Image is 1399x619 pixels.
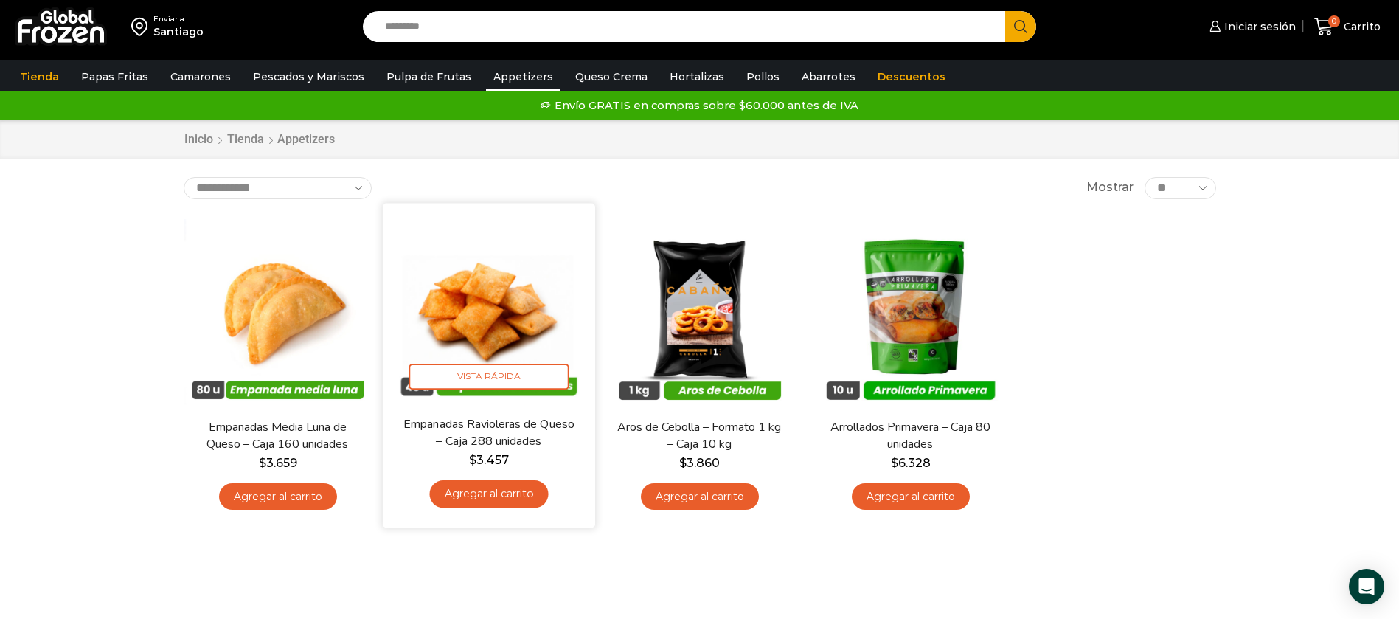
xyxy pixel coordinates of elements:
[641,483,759,511] a: Agregar al carrito: “Aros de Cebolla - Formato 1 kg - Caja 10 kg”
[1206,12,1296,41] a: Iniciar sesión
[226,131,265,148] a: Tienda
[153,14,204,24] div: Enviar a
[852,483,970,511] a: Agregar al carrito: “Arrollados Primavera - Caja 80 unidades”
[1086,179,1134,196] span: Mostrar
[219,483,337,511] a: Agregar al carrito: “Empanadas Media Luna de Queso - Caja 160 unidades”
[891,456,898,470] span: $
[1340,19,1381,34] span: Carrito
[739,63,787,91] a: Pollos
[13,63,66,91] a: Tienda
[679,456,720,470] bdi: 3.860
[1349,569,1384,604] div: Open Intercom Messenger
[486,63,560,91] a: Appetizers
[568,63,655,91] a: Queso Crema
[131,14,153,39] img: address-field-icon.svg
[74,63,156,91] a: Papas Fritas
[794,63,863,91] a: Abarrotes
[153,24,204,39] div: Santiago
[429,480,548,508] a: Agregar al carrito: “Empanadas Ravioleras de Queso - Caja 288 unidades”
[184,131,335,148] nav: Breadcrumb
[679,456,687,470] span: $
[468,452,508,466] bdi: 3.457
[259,456,266,470] span: $
[163,63,238,91] a: Camarones
[870,63,953,91] a: Descuentos
[379,63,479,91] a: Pulpa de Frutas
[891,456,931,470] bdi: 6.328
[1311,10,1384,44] a: 0 Carrito
[409,364,569,390] span: Vista Rápida
[468,452,476,466] span: $
[662,63,732,91] a: Hortalizas
[1005,11,1036,42] button: Search button
[614,419,784,453] a: Aros de Cebolla – Formato 1 kg – Caja 10 kg
[277,132,335,146] h1: Appetizers
[184,177,372,199] select: Pedido de la tienda
[259,456,297,470] bdi: 3.659
[1221,19,1296,34] span: Iniciar sesión
[184,131,214,148] a: Inicio
[403,415,574,450] a: Empanadas Ravioleras de Queso – Caja 288 unidades
[246,63,372,91] a: Pescados y Mariscos
[192,419,362,453] a: Empanadas Media Luna de Queso – Caja 160 unidades
[1328,15,1340,27] span: 0
[825,419,995,453] a: Arrollados Primavera – Caja 80 unidades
